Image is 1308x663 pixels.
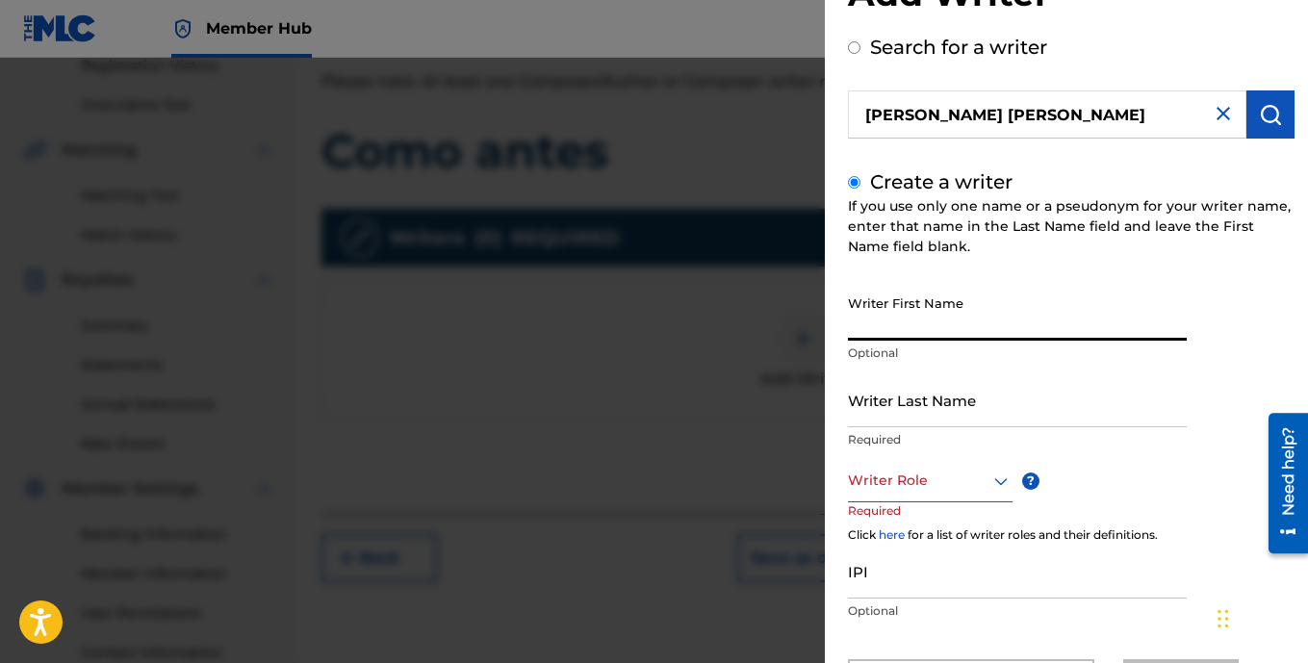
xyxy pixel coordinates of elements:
[848,344,1187,362] p: Optional
[1254,406,1308,561] iframe: Resource Center
[1212,571,1308,663] iframe: Chat Widget
[848,502,921,546] p: Required
[1259,103,1282,126] img: Search Works
[1212,102,1235,125] img: close
[879,527,905,542] a: here
[1218,590,1229,648] div: Drag
[870,36,1047,59] label: Search for a writer
[848,90,1246,139] input: Search writer's name or IPI Number
[848,602,1187,620] p: Optional
[206,17,312,39] span: Member Hub
[1022,472,1039,490] span: ?
[23,14,97,42] img: MLC Logo
[870,170,1013,193] label: Create a writer
[848,431,1187,448] p: Required
[848,526,1295,544] div: Click for a list of writer roles and their definitions.
[848,196,1295,257] div: If you use only one name or a pseudonym for your writer name, enter that name in the Last Name fi...
[171,17,194,40] img: Top Rightsholder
